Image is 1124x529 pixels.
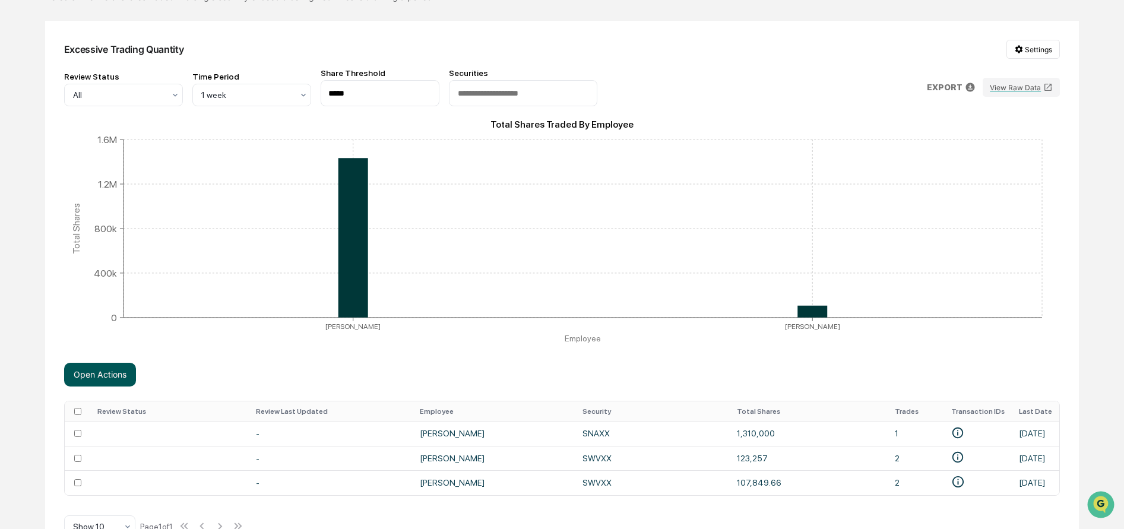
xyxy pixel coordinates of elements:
[94,223,117,234] tspan: 800k
[951,426,964,439] svg: • Plaid-7895EbdAxrcy3jevoB3QhomXX7DDEpU4mz3Zo
[81,145,152,166] a: 🗄️Attestations
[24,172,75,184] span: Data Lookup
[321,68,439,78] div: Share Threshold
[1006,40,1060,59] button: Settings
[413,401,575,422] th: Employee
[64,43,184,55] div: Excessive Trading Quantity
[192,72,311,81] div: Time Period
[575,422,730,446] td: SNAXX
[202,94,216,109] button: Start new chat
[7,145,81,166] a: 🖐️Preclearance
[325,322,381,331] tspan: [PERSON_NAME]
[40,91,195,103] div: Start new chat
[413,470,575,495] td: [PERSON_NAME]
[84,201,144,210] a: Powered byPylon
[86,151,96,160] div: 🗄️
[7,167,80,189] a: 🔎Data Lookup
[575,446,730,470] td: SWVXX
[413,446,575,470] td: [PERSON_NAME]
[1012,422,1059,446] td: [DATE]
[927,83,962,92] p: EXPORT
[575,470,730,495] td: SWVXX
[730,401,888,422] th: Total Shares
[951,451,964,464] svg: • Plaid-NaMgZ9LV3eFKYnkQLvaOCmRZaZZDn0T3k4vg3 • Plaid-yM0gV9Pe4wcMEN9nk436H514Q44aXJta8qkwa
[951,475,964,488] svg: • Plaid-4AnNeNYNEeiQgO41YDNrSbg0ywvxkYF1QMM07 • Plaid-vwgODOnOoDSOZND8zq5oSN1Ep5KjZaUYjOOwr
[111,312,117,323] tspan: 0
[249,422,413,446] td: -
[413,422,575,446] td: [PERSON_NAME]
[888,401,944,422] th: Trades
[98,150,147,161] span: Attestations
[249,446,413,470] td: -
[118,201,144,210] span: Pylon
[1086,490,1118,522] iframe: Open customer support
[888,446,944,470] td: 2
[249,401,413,422] th: Review Last Updated
[70,203,81,254] tspan: Total Shares
[730,422,888,446] td: 1,310,000
[24,150,77,161] span: Preclearance
[64,72,183,81] div: Review Status
[888,422,944,446] td: 1
[944,401,1012,422] th: Transaction IDs
[730,470,888,495] td: 107,849.66
[490,119,634,130] text: Total Shares Traded By Employee
[64,363,136,387] button: Open Actions
[1012,470,1059,495] td: [DATE]
[90,401,249,422] th: Review Status
[12,91,33,112] img: 1746055101610-c473b297-6a78-478c-a979-82029cc54cd1
[785,322,840,331] tspan: [PERSON_NAME]
[575,401,730,422] th: Security
[1012,401,1059,422] th: Last Date
[730,446,888,470] td: 123,257
[449,68,597,78] div: Securities
[12,151,21,160] div: 🖐️
[1012,446,1059,470] td: [DATE]
[12,25,216,44] p: How can we help?
[888,470,944,495] td: 2
[565,334,601,343] tspan: Employee
[249,470,413,495] td: -
[94,267,117,278] tspan: 400k
[983,78,1060,97] button: View Raw Data
[12,173,21,183] div: 🔎
[98,178,117,189] tspan: 1.2M
[40,103,150,112] div: We're available if you need us!
[97,134,117,145] tspan: 1.6M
